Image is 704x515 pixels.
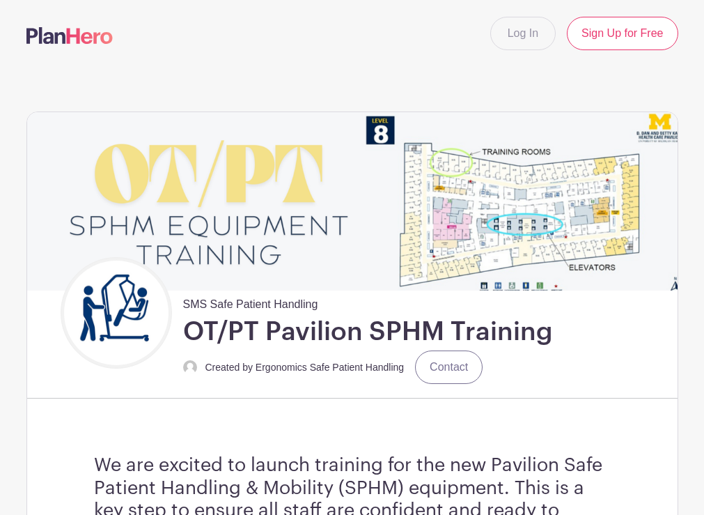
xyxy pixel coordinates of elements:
a: Contact [415,351,483,384]
img: logo-507f7623f17ff9eddc593b1ce0a138ce2505c220e1c5a4e2b4648c50719b7d32.svg [26,27,113,44]
a: Log In [490,17,556,50]
img: event_banner_9671.png [27,112,678,291]
h1: OT/PT Pavilion SPHM Training [183,316,553,348]
a: Sign Up for Free [567,17,678,50]
img: Untitled%20design.png [64,261,169,365]
small: Created by Ergonomics Safe Patient Handling [205,362,405,373]
span: SMS Safe Patient Handling [183,291,318,313]
img: default-ce2991bfa6775e67f084385cd625a349d9dcbb7a52a09fb2fda1e96e2d18dcdb.png [183,360,197,374]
